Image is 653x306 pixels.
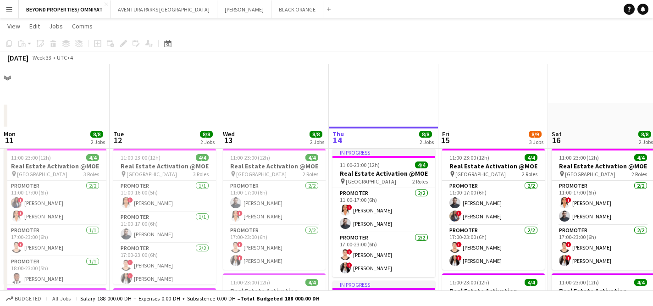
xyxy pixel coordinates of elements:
span: ! [347,205,352,210]
span: 11:00-23:00 (12h) [121,154,160,161]
span: Wed [223,130,235,138]
app-card-role: Promoter1/118:00-23:00 (5h)[PERSON_NAME] [4,256,106,288]
span: ! [456,242,462,247]
span: ! [566,242,571,247]
span: 11:00-23:00 (12h) [340,161,380,168]
h3: Real Estate Activation @[GEOGRAPHIC_DATA] [223,287,326,303]
span: 11:00-23:00 (12h) [230,154,270,161]
span: 11:00-23:00 (12h) [11,154,51,161]
app-job-card: In progress11:00-23:00 (12h)4/4Real Estate Activation @MOE [GEOGRAPHIC_DATA]2 RolesPromoter2/211:... [332,149,435,277]
span: Edit [29,22,40,30]
app-card-role: Promoter2/217:00-23:00 (6h)![PERSON_NAME]![PERSON_NAME] [113,243,216,288]
span: 4/4 [525,154,537,161]
div: [DATE] [7,53,28,62]
span: 15 [441,135,449,145]
span: ! [127,273,133,278]
span: ! [18,242,23,247]
span: 4/4 [634,154,647,161]
a: View [4,20,24,32]
span: 8/9 [529,131,542,138]
app-job-card: 11:00-23:00 (12h)4/4Real Estate Activation @MOE [GEOGRAPHIC_DATA]3 RolesPromoter1/111:00-16:00 (5... [113,149,216,284]
span: 8/8 [419,131,432,138]
div: Salary 188 000.00 DH + Expenses 0.00 DH + Subsistence 0.00 DH = [80,295,320,302]
h3: Real Estate Activation @MOE [113,162,216,170]
span: [GEOGRAPHIC_DATA] [236,171,287,178]
span: 12 [112,135,124,145]
div: UTC+4 [57,54,73,61]
span: ! [237,242,243,247]
span: ! [127,260,133,265]
span: ! [456,211,462,216]
h3: Real Estate Activation @MOE [4,162,106,170]
button: AVENTURA PARKS [GEOGRAPHIC_DATA] [111,0,217,18]
h3: Real Estate Activation @[GEOGRAPHIC_DATA] [442,287,545,303]
app-card-role: Promoter2/211:00-17:00 (6h)![PERSON_NAME][PERSON_NAME] [332,188,435,233]
button: BLACK ORANGE [271,0,323,18]
div: 2 Jobs [420,139,434,145]
span: 13 [221,135,235,145]
span: Thu [332,130,344,138]
span: [GEOGRAPHIC_DATA] [455,171,506,178]
div: In progress [332,281,435,288]
app-card-role: Promoter2/211:00-17:00 (6h)[PERSON_NAME]![PERSON_NAME] [442,181,545,225]
app-job-card: 11:00-23:00 (12h)4/4Real Estate Activation @MOE [GEOGRAPHIC_DATA]3 RolesPromoter2/211:00-17:00 (6... [4,149,106,284]
span: Sat [552,130,562,138]
span: 2 Roles [522,171,537,178]
span: 2 Roles [412,178,428,185]
span: 2 Roles [631,171,647,178]
span: Week 33 [30,54,53,61]
app-card-role: Promoter2/211:00-17:00 (6h)![PERSON_NAME]![PERSON_NAME] [4,181,106,225]
span: ! [237,255,243,261]
span: 8/8 [200,131,213,138]
span: 4/4 [305,154,318,161]
app-card-role: Promoter2/217:00-23:00 (6h)![PERSON_NAME]![PERSON_NAME] [332,233,435,277]
a: Edit [26,20,44,32]
span: 14 [331,135,344,145]
div: 2 Jobs [200,139,215,145]
app-card-role: Promoter1/111:00-16:00 (5h)![PERSON_NAME] [113,181,216,212]
span: [GEOGRAPHIC_DATA] [17,171,67,178]
span: ! [566,197,571,203]
h3: Real Estate Activation @MOE [332,169,435,178]
span: 8/8 [638,131,651,138]
span: 4/4 [305,279,318,286]
span: Mon [4,130,16,138]
span: 4/4 [86,154,99,161]
a: Comms [68,20,96,32]
span: View [7,22,20,30]
div: 2 Jobs [310,139,324,145]
span: 4/4 [525,279,537,286]
span: ! [456,255,462,261]
span: ! [566,255,571,261]
span: 8/8 [90,131,103,138]
span: ! [237,211,243,216]
span: 16 [550,135,562,145]
h3: Real Estate Activation @MOE [223,162,326,170]
span: [GEOGRAPHIC_DATA] [346,178,396,185]
span: Fri [442,130,449,138]
app-card-role: Promoter2/217:00-23:00 (6h)![PERSON_NAME]![PERSON_NAME] [442,225,545,270]
span: 4/4 [415,161,428,168]
span: ! [18,211,23,216]
span: 2 Roles [303,171,318,178]
app-job-card: 11:00-23:00 (12h)4/4Real Estate Activation @MOE [GEOGRAPHIC_DATA]2 RolesPromoter2/211:00-17:00 (6... [223,149,326,270]
span: 4/4 [634,279,647,286]
div: 3 Jobs [529,139,543,145]
span: ! [127,197,133,203]
app-card-role: Promoter1/111:00-17:00 (6h)[PERSON_NAME] [113,212,216,243]
span: All jobs [50,295,72,302]
span: 11:00-23:00 (12h) [449,154,489,161]
span: 3 Roles [193,171,209,178]
span: 11:00-23:00 (12h) [559,154,599,161]
a: Jobs [45,20,66,32]
span: Comms [72,22,93,30]
app-card-role: Promoter2/217:00-23:00 (6h)![PERSON_NAME]![PERSON_NAME] [223,225,326,270]
div: 2 Jobs [91,139,105,145]
app-job-card: 11:00-23:00 (12h)4/4Real Estate Activation @MOE [GEOGRAPHIC_DATA]2 RolesPromoter2/211:00-17:00 (6... [442,149,545,270]
div: 2 Jobs [639,139,653,145]
span: 3 Roles [83,171,99,178]
span: ! [18,197,23,203]
span: 11:00-23:00 (12h) [230,279,270,286]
